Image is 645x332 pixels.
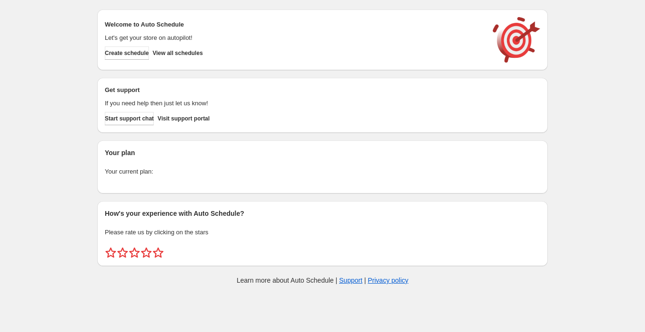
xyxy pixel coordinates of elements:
[105,20,483,29] h2: Welcome to Auto Schedule
[153,49,203,57] span: View all schedules
[105,167,540,176] p: Your current plan:
[105,33,483,43] p: Let's get your store on autopilot!
[105,99,483,108] p: If you need help then just let us know!
[105,85,483,95] h2: Get support
[105,46,149,60] button: Create schedule
[237,276,408,285] p: Learn more about Auto Schedule | |
[105,49,149,57] span: Create schedule
[368,277,409,284] a: Privacy policy
[105,112,154,125] a: Start support chat
[105,228,540,237] p: Please rate us by clicking on the stars
[105,209,540,218] h2: How's your experience with Auto Schedule?
[105,115,154,122] span: Start support chat
[339,277,362,284] a: Support
[153,46,203,60] button: View all schedules
[157,112,210,125] a: Visit support portal
[157,115,210,122] span: Visit support portal
[105,148,540,157] h2: Your plan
